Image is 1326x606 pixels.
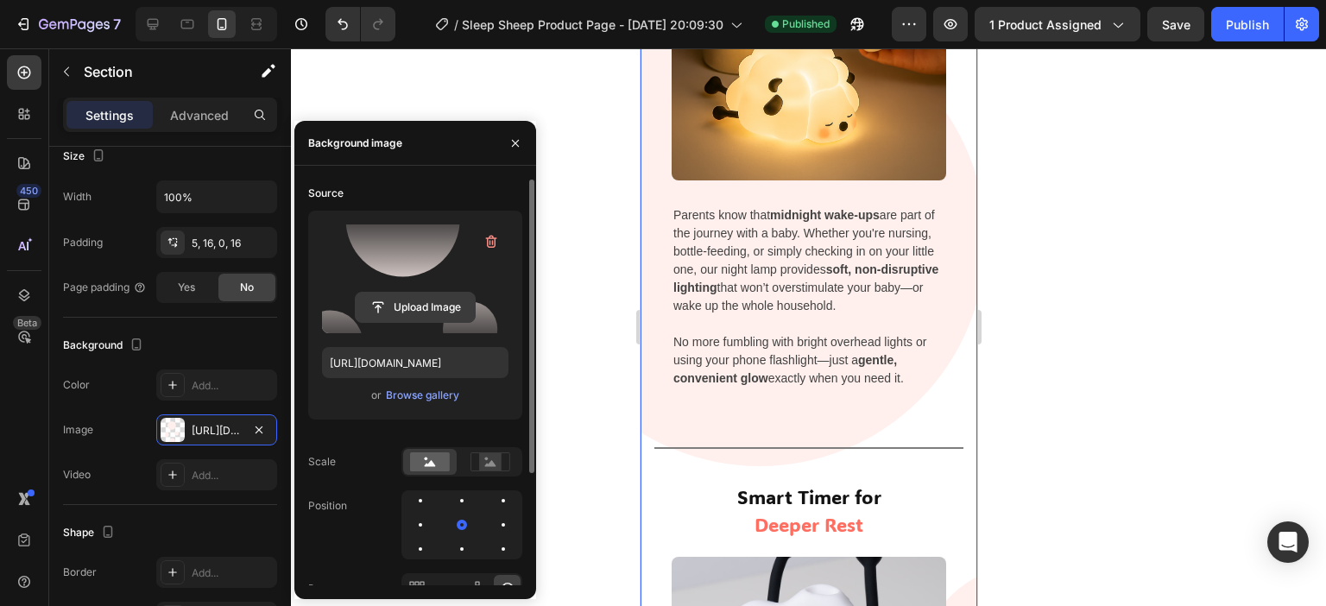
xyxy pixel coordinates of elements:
[1267,521,1309,563] div: Open Intercom Messenger
[157,181,276,212] input: Auto
[975,7,1140,41] button: 1 product assigned
[1147,7,1204,41] button: Save
[192,378,273,394] div: Add...
[386,388,459,403] div: Browse gallery
[1162,17,1190,32] span: Save
[63,280,147,295] div: Page padding
[325,7,395,41] div: Undo/Redo
[240,280,254,295] span: No
[989,16,1102,34] span: 1 product assigned
[16,184,41,198] div: 450
[84,61,225,82] p: Section
[170,106,229,124] p: Advanced
[462,16,723,34] span: Sleep Sheep Product Page - [DATE] 20:09:30
[454,16,458,34] span: /
[322,347,508,378] input: https://example.com/image.jpg
[85,106,134,124] p: Settings
[385,387,460,404] button: Browse gallery
[782,16,830,32] span: Published
[63,565,97,580] div: Border
[192,236,273,251] div: 5, 16, 0, 16
[63,235,103,250] div: Padding
[7,7,129,41] button: 7
[308,136,402,151] div: Background image
[192,468,273,483] div: Add...
[63,521,118,545] div: Shape
[113,14,121,35] p: 7
[641,48,977,606] iframe: Design area
[63,377,90,393] div: Color
[1226,16,1269,34] div: Publish
[308,186,344,201] div: Source
[63,189,92,205] div: Width
[63,467,91,483] div: Video
[63,334,147,357] div: Background
[1211,7,1284,41] button: Publish
[178,280,195,295] span: Yes
[308,454,336,470] div: Scale
[355,292,476,323] button: Upload Image
[13,316,41,330] div: Beta
[63,145,109,168] div: Size
[192,565,273,581] div: Add...
[371,385,382,406] span: or
[63,422,93,438] div: Image
[192,423,242,439] div: [URL][DOMAIN_NAME]
[308,581,343,597] div: Repeat
[308,498,347,514] div: Position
